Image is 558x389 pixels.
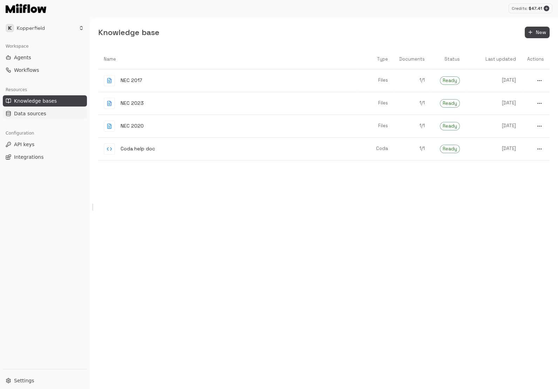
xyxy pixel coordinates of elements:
[98,69,359,92] a: NEC 2017
[121,77,142,84] p: NEC 2017
[465,140,522,158] a: [DATE]
[535,122,544,131] button: more
[440,145,460,152] span: Ready
[3,108,87,119] button: Data sources
[471,123,516,129] p: [DATE]
[6,24,14,32] span: K
[359,94,394,112] a: Files
[14,141,34,148] span: API keys
[522,70,550,91] a: more
[471,77,516,84] p: [DATE]
[6,4,46,13] img: Logo
[399,100,425,107] p: 1 / 1
[512,6,527,12] p: Credits:
[98,92,359,115] a: NEC 2023
[3,41,87,52] div: Workspace
[3,151,87,163] button: Integrations
[544,6,549,11] button: Add credits
[522,93,550,114] a: more
[522,139,550,159] a: more
[3,64,87,76] button: Workflows
[3,21,87,35] button: KKopperfield
[430,71,465,90] a: Ready
[440,123,460,130] span: Ready
[14,54,31,61] span: Agents
[465,117,522,135] a: [DATE]
[399,145,425,152] p: 1 / 1
[471,145,516,152] p: [DATE]
[3,139,87,150] button: API keys
[522,49,550,69] th: Actions
[359,71,394,89] a: Files
[430,94,465,113] a: Ready
[17,25,45,32] p: Kopperfield
[14,110,46,117] span: Data sources
[98,138,359,160] a: Coda help doc
[98,27,159,37] h5: Knowledge base
[98,115,359,137] a: NEC 2020
[364,77,388,84] p: Files
[90,204,95,211] button: Toggle Sidebar
[430,139,465,159] a: Ready
[14,67,39,74] span: Workflows
[535,144,544,153] button: more
[98,49,359,69] th: Name
[3,128,87,139] div: Configuration
[3,375,87,386] button: Settings
[364,100,388,107] p: Files
[430,49,465,69] th: Status
[522,116,550,136] a: more
[359,49,394,69] th: Type
[399,77,425,84] p: 1 / 1
[87,18,93,389] button: Toggle Sidebar
[3,52,87,63] button: Agents
[394,71,430,89] a: 1/1
[14,153,43,161] span: Integrations
[394,117,430,135] a: 1/1
[535,76,544,85] button: more
[3,95,87,107] button: Knowledge bases
[399,123,425,129] p: 1 / 1
[359,117,394,135] a: Files
[465,71,522,89] a: [DATE]
[465,94,522,112] a: [DATE]
[471,100,516,107] p: [DATE]
[121,145,155,152] p: Coda help doc
[121,100,144,107] p: NEC 2023
[440,77,460,84] span: Ready
[535,99,544,108] button: more
[465,49,522,69] th: Last updated
[394,49,430,69] th: Documents
[14,97,57,104] span: Knowledge bases
[14,377,34,384] span: Settings
[359,140,394,158] a: Coda
[440,100,460,107] span: Ready
[121,122,144,130] p: NEC 2020
[364,145,388,152] p: Coda
[394,94,430,112] a: 1/1
[3,84,87,95] div: Resources
[394,140,430,158] a: 1/1
[364,123,388,129] p: Files
[529,5,542,12] p: $ 47.41
[430,116,465,136] a: Ready
[525,27,550,38] button: New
